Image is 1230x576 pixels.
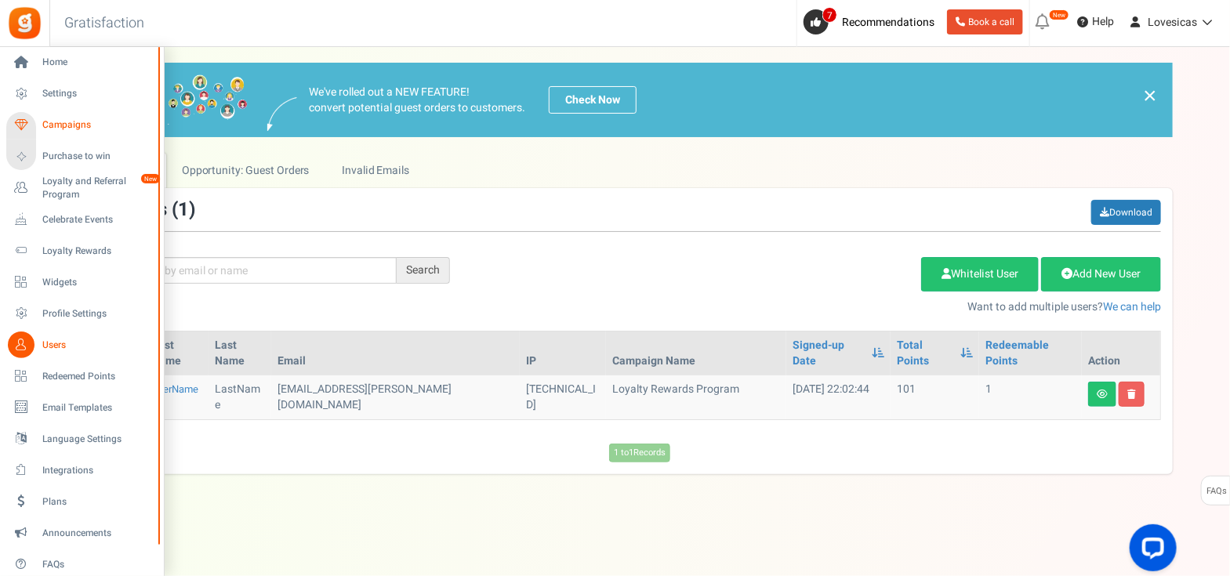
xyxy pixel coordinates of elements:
span: Announcements [42,527,152,540]
a: Campaigns [6,112,157,139]
p: Want to add multiple users? [473,299,1161,315]
th: Email [271,331,520,375]
span: FAQs [42,558,152,571]
a: Add New User [1041,257,1161,292]
a: Loyalty Rewards [6,237,157,264]
a: Settings [6,81,157,107]
td: 1 [979,375,1082,419]
span: 1 [178,196,189,223]
a: Redeemed Points [6,363,157,389]
a: Announcements [6,520,157,546]
em: New [1049,9,1069,20]
span: Loyalty Rewards [42,245,152,258]
a: Invalid Emails [326,153,426,188]
a: Download [1091,200,1161,225]
a: Integrations [6,457,157,484]
span: Help [1088,14,1114,30]
em: New [140,173,161,184]
td: [DATE] 22:02:44 [786,375,891,419]
span: Widgets [42,276,152,289]
input: Search by email or name [118,257,397,284]
a: Plans [6,488,157,515]
a: Book a call [947,9,1023,34]
span: Recommendations [842,14,934,31]
span: Home [42,56,152,69]
th: Last Name [209,331,271,375]
a: Purchase to win [6,143,157,170]
span: Campaigns [42,118,152,132]
a: Profile Settings [6,300,157,327]
a: Home [6,49,157,76]
th: IP [520,331,606,375]
td: [TECHNICAL_ID] [520,375,606,419]
a: Redeemable Points [985,338,1076,369]
a: Help [1071,9,1120,34]
a: Total Points [897,338,952,369]
a: Widgets [6,269,157,295]
span: Language Settings [42,433,152,446]
td: Loyalty Rewards Program [606,375,786,419]
a: Check Now [549,86,637,114]
span: Profile Settings [42,307,152,321]
div: Search [397,257,450,284]
span: FAQs [1206,476,1227,506]
span: Loyalty and Referral Program [42,175,157,201]
h3: Gratisfaction [47,8,161,39]
span: Purchase to win [42,150,152,163]
a: Signed-up Date [793,338,864,369]
a: Language Settings [6,426,157,452]
img: Gratisfaction [7,5,42,41]
th: Campaign Name [606,331,786,375]
span: Celebrate Events [42,213,152,226]
th: Action [1082,331,1160,375]
span: Settings [42,87,152,100]
a: Email Templates [6,394,157,421]
span: Integrations [42,464,152,477]
span: 7 [822,7,837,23]
th: First Name [145,331,209,375]
img: images [267,97,297,131]
a: × [1143,86,1157,105]
span: Users [42,339,152,352]
span: Email Templates [42,401,152,415]
a: Loyalty and Referral Program New [6,175,157,201]
a: 7 Recommendations [804,9,941,34]
a: Users [6,331,157,358]
a: UserName [151,382,198,397]
p: We've rolled out a NEW FEATURE! convert potential guest orders to customers. [309,85,525,116]
td: administrator [271,375,520,419]
td: LastName [209,375,271,419]
a: Whitelist User [921,257,1039,292]
span: Plans [42,495,152,509]
img: images [118,74,248,125]
span: Redeemed Points [42,370,152,383]
a: We can help [1103,299,1161,315]
span: Lovesicas [1148,14,1197,31]
a: Celebrate Events [6,206,157,233]
i: Delete user [1127,389,1136,399]
a: Opportunity: Guest Orders [166,153,325,188]
td: 101 [891,375,979,419]
i: View details [1097,389,1108,399]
